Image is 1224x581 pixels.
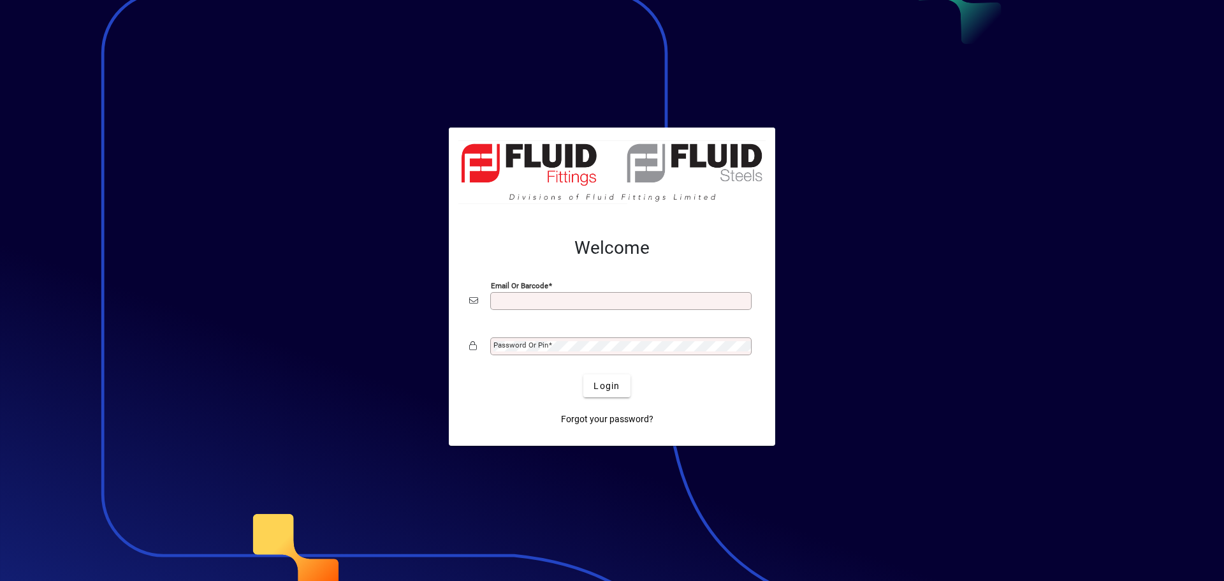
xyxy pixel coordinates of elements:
h2: Welcome [469,237,755,259]
span: Login [594,379,620,393]
mat-label: Email or Barcode [491,281,548,290]
mat-label: Password or Pin [493,341,548,349]
button: Login [583,374,630,397]
span: Forgot your password? [561,413,653,426]
a: Forgot your password? [556,408,659,430]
